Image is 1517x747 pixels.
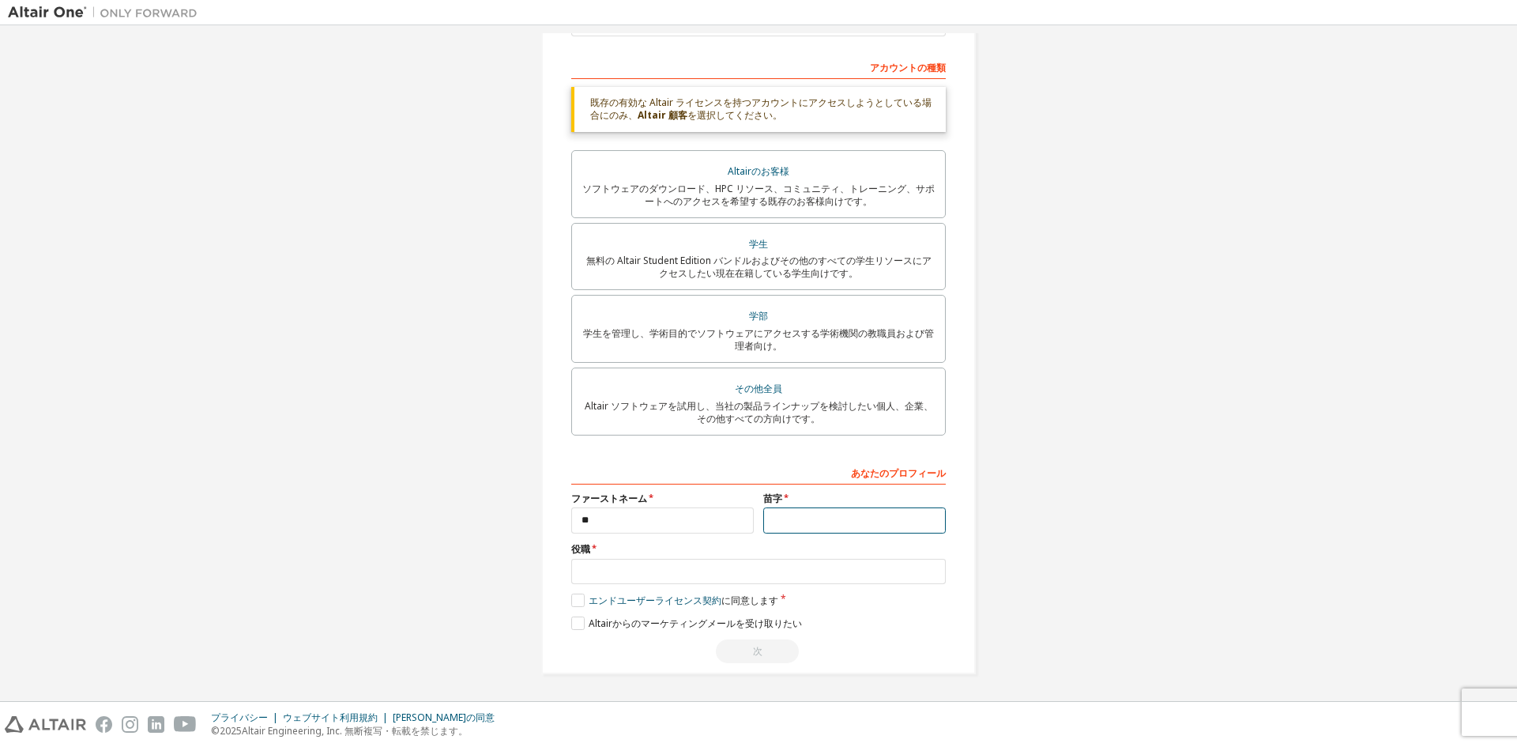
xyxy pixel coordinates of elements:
font: ソフトウェアのダウンロード、HPC リソース、コミュニティ、トレーニング、サポートへのアクセスを希望する既存のお客様向けです。 [582,182,935,208]
img: altair_logo.svg [5,716,86,733]
img: youtube.svg [174,716,197,733]
font: © [211,724,220,738]
img: facebook.svg [96,716,112,733]
font: Altair 顧客 [638,108,687,122]
font: 苗字 [763,492,782,505]
font: 学部 [749,309,768,323]
font: を選択してください。 [687,108,782,122]
img: アルタイルワン [8,5,205,21]
font: その他全員 [735,382,782,395]
font: ウェブサイト利用規約 [283,711,378,724]
font: Altairのお客様 [728,164,789,178]
font: 既存の有効な Altair ライセンスを持つアカウントにアクセスしようとしている場合にのみ、 [590,96,932,122]
font: Altair ソフトウェアを試用し、当社の製品ラインナップを検討したい個人、企業、その他すべての方向けです。 [585,399,933,425]
font: Altair Engineering, Inc. 無断複写・転載を禁じます。 [242,724,468,738]
font: プライバシー [211,711,268,724]
font: 学生 [749,237,768,251]
font: エンドユーザーライセンス契約 [589,594,721,607]
img: instagram.svg [122,716,138,733]
font: Altairからのマ​​ーケティングメールを受け取りたい [589,617,802,630]
font: 役職 [571,542,590,556]
font: 学生を管理し、学術目的でソフトウェアにアクセスする学術機関の教職員および管理者向け。 [583,326,934,353]
font: あなたのプロフィール [851,466,946,480]
font: に同意します [721,594,778,607]
font: ファーストネーム [571,492,647,505]
font: 2025 [220,724,242,738]
font: 無料の Altair Student Edition バンドルおよびその他のすべての学生リソースにアクセスしたい現在在籍している学生向けです。 [586,254,932,280]
img: linkedin.svg [148,716,164,733]
div: 続行するにはEULAを読んで同意してください [571,639,946,663]
font: [PERSON_NAME]の同意 [393,711,495,724]
font: アカウントの種類 [870,61,946,74]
